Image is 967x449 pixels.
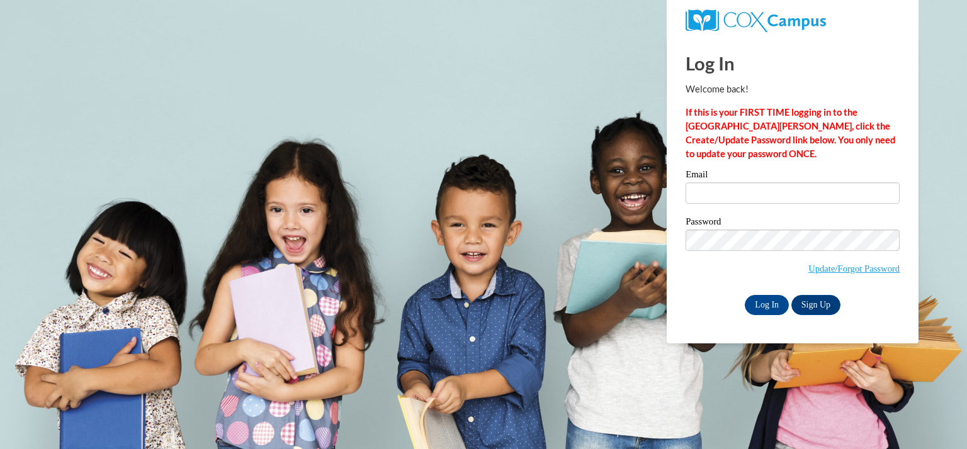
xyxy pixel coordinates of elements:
[686,9,826,32] img: COX Campus
[791,295,840,315] a: Sign Up
[686,217,900,230] label: Password
[808,263,900,274] a: Update/Forgot Password
[686,107,895,159] strong: If this is your FIRST TIME logging in to the [GEOGRAPHIC_DATA][PERSON_NAME], click the Create/Upd...
[686,14,826,25] a: COX Campus
[686,170,900,182] label: Email
[745,295,789,315] input: Log In
[686,50,900,76] h1: Log In
[686,82,900,96] p: Welcome back!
